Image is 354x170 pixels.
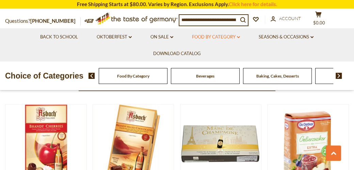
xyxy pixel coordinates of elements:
a: Click here for details. [229,1,277,7]
a: Seasons & Occasions [259,33,313,41]
a: [PHONE_NUMBER] [30,18,76,24]
img: previous arrow [88,73,95,79]
a: Download Catalog [153,50,201,57]
span: $0.00 [313,20,325,26]
a: Baking, Cakes, Desserts [256,73,299,79]
a: Beverages [196,73,214,79]
span: Account [279,16,301,21]
a: Food By Category [192,33,240,41]
a: Oktoberfest [97,33,132,41]
a: Back to School [40,33,78,41]
button: $0.00 [308,11,328,28]
img: next arrow [336,73,342,79]
a: On Sale [150,33,173,41]
a: Account [271,15,301,22]
a: Food By Category [117,73,149,79]
p: Questions? [5,17,81,26]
